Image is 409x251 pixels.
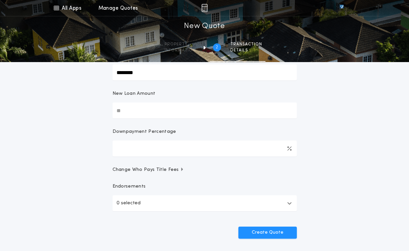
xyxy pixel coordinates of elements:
[165,48,196,53] span: information
[165,42,196,47] span: Property
[230,48,262,53] span: details
[201,4,208,12] img: img
[113,102,297,118] input: New Loan Amount
[113,195,297,211] button: 0 selected
[113,183,297,190] p: Endorsements
[113,129,176,135] p: Downpayment Percentage
[117,199,141,207] p: 0 selected
[184,21,225,32] h1: New Quote
[113,141,297,157] input: Downpayment Percentage
[113,167,297,173] button: Change Who Pays Title Fees
[230,42,262,47] span: Transaction
[113,90,156,97] p: New Loan Amount
[238,227,297,239] button: Create Quote
[113,64,297,80] input: Sale Price
[328,5,356,11] img: vs-icon
[216,45,218,50] h2: 2
[113,167,184,173] span: Change Who Pays Title Fees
